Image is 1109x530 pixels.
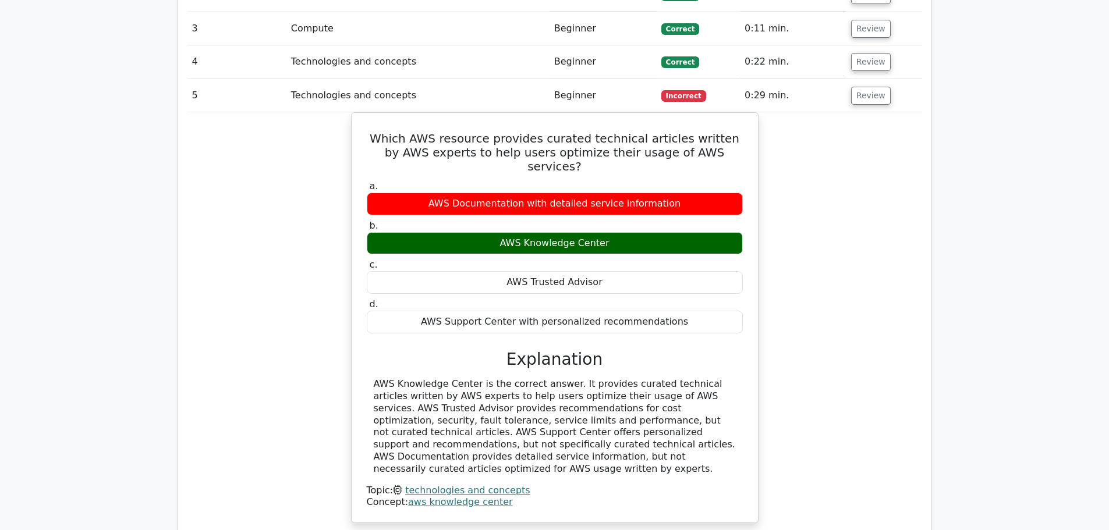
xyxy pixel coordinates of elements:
[286,45,550,79] td: Technologies and concepts
[550,45,657,79] td: Beginner
[286,12,550,45] td: Compute
[370,180,378,191] span: a.
[740,79,846,112] td: 0:29 min.
[374,350,736,369] h3: Explanation
[740,12,846,45] td: 0:11 min.
[851,20,891,38] button: Review
[550,79,657,112] td: Beginner
[367,193,743,215] div: AWS Documentation with detailed service information
[851,53,891,71] button: Review
[367,485,743,497] div: Topic:
[370,220,378,231] span: b.
[851,87,891,105] button: Review
[367,271,743,294] div: AWS Trusted Advisor
[661,56,699,68] span: Correct
[286,79,550,112] td: Technologies and concepts
[740,45,846,79] td: 0:22 min.
[367,311,743,333] div: AWS Support Center with personalized recommendations
[370,298,378,310] span: d.
[661,23,699,35] span: Correct
[370,259,378,270] span: c.
[187,45,286,79] td: 4
[374,378,736,475] div: AWS Knowledge Center is the correct answer. It provides curated technical articles written by AWS...
[187,12,286,45] td: 3
[550,12,657,45] td: Beginner
[187,79,286,112] td: 5
[405,485,530,496] a: technologies and concepts
[367,232,743,255] div: AWS Knowledge Center
[366,131,744,173] h5: Which AWS resource provides curated technical articles written by AWS experts to help users optim...
[661,90,706,102] span: Incorrect
[367,496,743,508] div: Concept:
[408,496,513,507] a: aws knowledge center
